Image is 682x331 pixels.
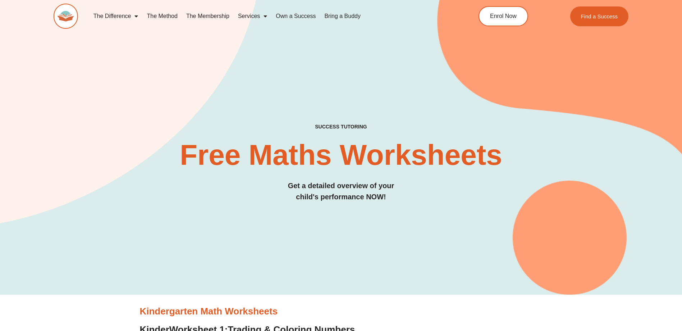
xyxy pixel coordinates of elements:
[479,6,528,26] a: Enrol Now
[234,8,271,24] a: Services
[490,13,517,19] span: Enrol Now
[182,8,234,24] a: The Membership
[142,8,182,24] a: The Method
[54,180,629,203] h3: Get a detailed overview of your child's performance NOW!
[581,14,618,19] span: Find a Success
[89,8,143,24] a: The Difference
[140,305,543,318] h3: Kindergarten Math Worksheets
[89,8,446,24] nav: Menu
[54,141,629,169] h2: Free Maths Worksheets​
[54,124,629,130] h4: SUCCESS TUTORING​
[320,8,365,24] a: Bring a Buddy
[271,8,320,24] a: Own a Success
[570,6,629,26] a: Find a Success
